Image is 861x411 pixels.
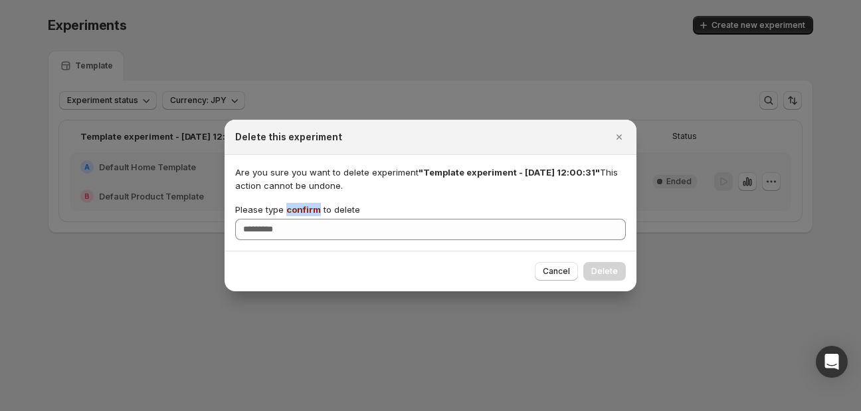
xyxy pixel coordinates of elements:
[543,266,570,277] span: Cancel
[419,167,600,178] span: "Template experiment - [DATE] 12:00:31"
[235,166,626,192] p: Are you sure you want to delete experiment This action cannot be undone.
[235,203,360,216] p: Please type to delete
[816,346,848,378] div: Open Intercom Messenger
[535,262,578,281] button: Cancel
[286,204,321,215] span: confirm
[235,130,342,144] h2: Delete this experiment
[610,128,628,146] button: Close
